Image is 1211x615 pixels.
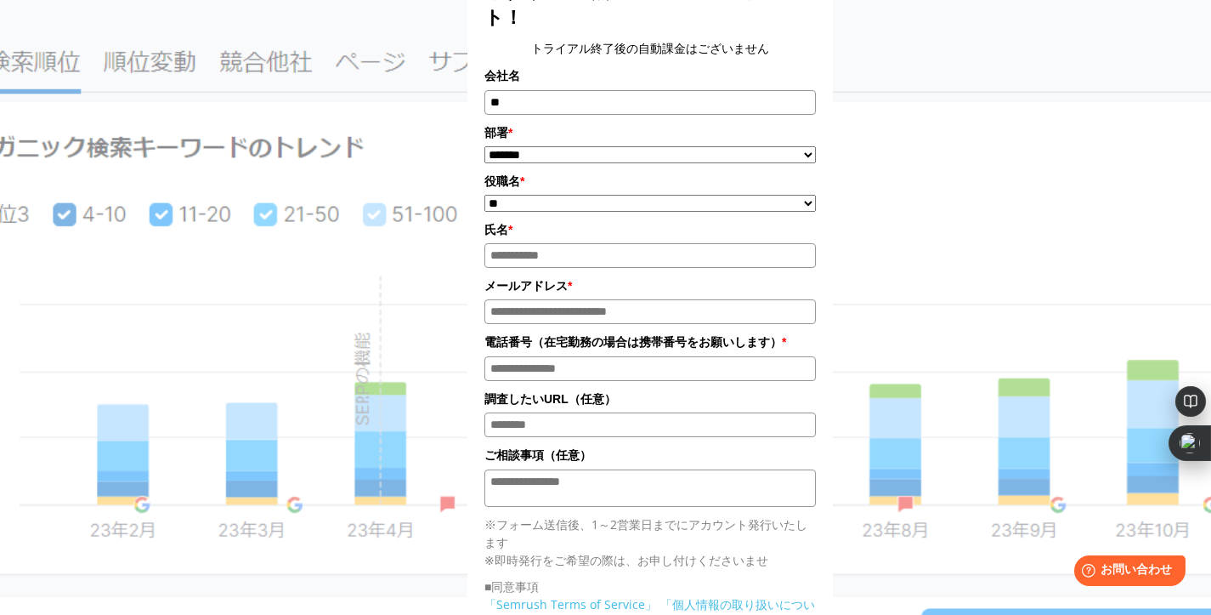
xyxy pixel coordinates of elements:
[484,596,657,612] a: 「Semrush Terms of Service」
[484,220,816,239] label: 氏名
[484,39,816,58] center: トライアル終了後の自動課金はございません
[484,390,816,408] label: 調査したいURL（任意）
[484,66,816,85] label: 会社名
[484,123,816,142] label: 部署
[484,276,816,295] label: メールアドレス
[484,446,816,464] label: ご相談事項（任意）
[484,578,816,595] p: ■同意事項
[484,172,816,191] label: 役職名
[484,515,816,569] p: ※フォーム送信後、1～2営業日までにアカウント発行いたします ※即時発行をご希望の際は、お申し付けくださいませ
[1060,549,1192,596] iframe: Help widget launcher
[484,333,816,351] label: 電話番号（在宅勤務の場合は携帯番号をお願いします）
